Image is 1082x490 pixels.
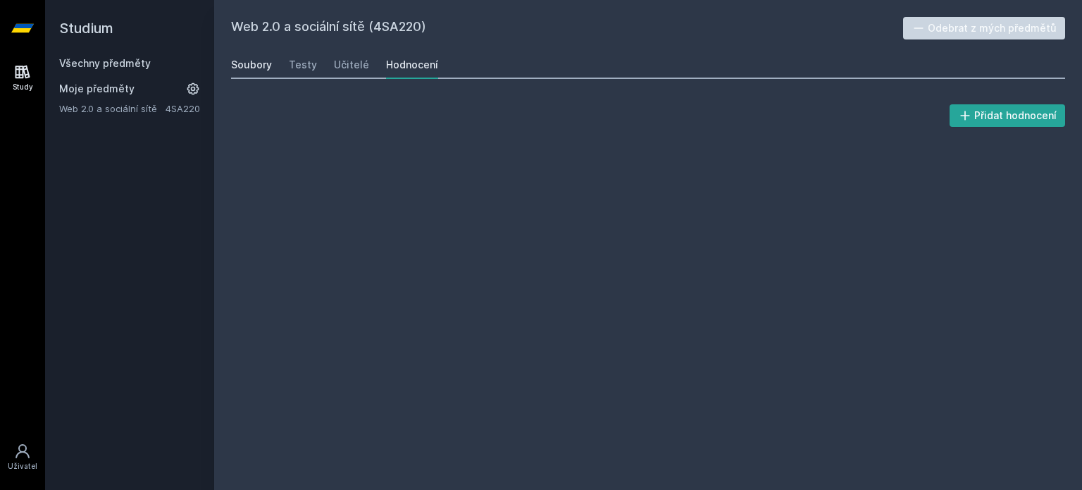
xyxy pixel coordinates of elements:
div: Study [13,82,33,92]
button: Přidat hodnocení [950,104,1066,127]
div: Testy [289,58,317,72]
a: Web 2.0 a sociální sítě [59,102,166,116]
a: Testy [289,51,317,79]
a: Všechny předměty [59,57,151,69]
a: Učitelé [334,51,369,79]
div: Uživatel [8,461,37,472]
div: Hodnocení [386,58,438,72]
a: Soubory [231,51,272,79]
div: Učitelé [334,58,369,72]
button: Odebrat z mých předmětů [903,17,1066,39]
h2: Web 2.0 a sociální sítě (4SA220) [231,17,903,39]
span: Moje předměty [59,82,135,96]
div: Soubory [231,58,272,72]
a: 4SA220 [166,103,200,114]
a: Study [3,56,42,99]
a: Hodnocení [386,51,438,79]
a: Uživatel [3,436,42,479]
